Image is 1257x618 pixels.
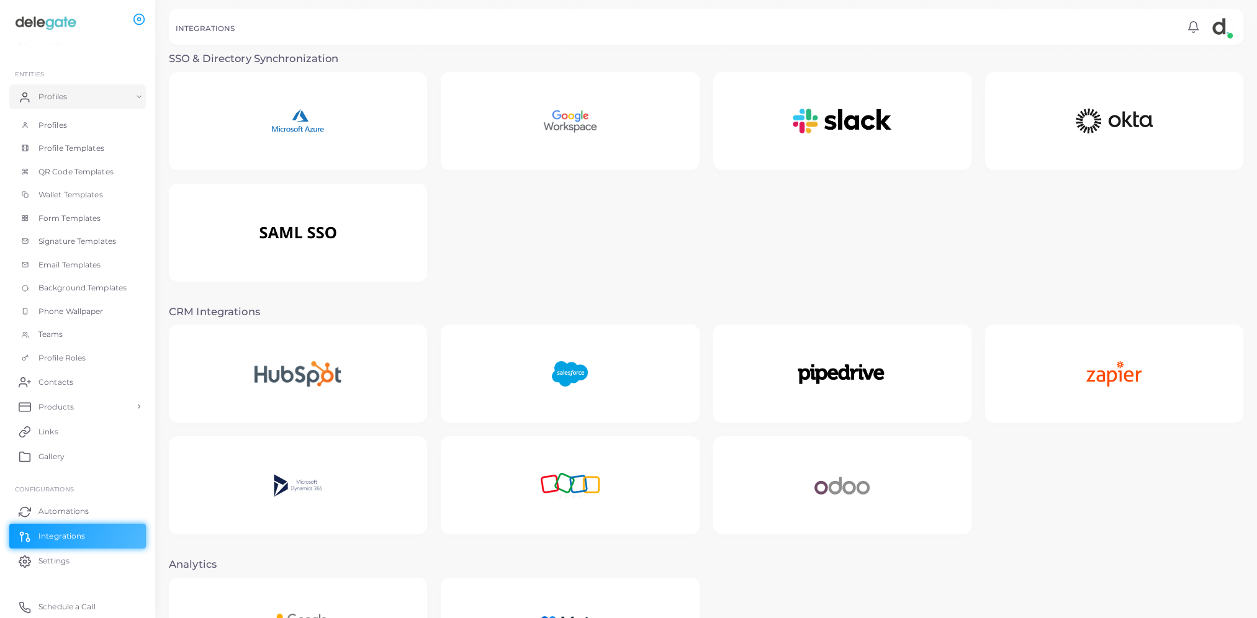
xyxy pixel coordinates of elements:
[767,83,918,160] img: Slack
[176,24,235,33] h5: INTEGRATIONS
[228,335,368,413] img: Hubspot
[169,558,1243,571] h3: Analytics
[38,352,86,364] span: Profile Roles
[9,499,146,524] a: Automations
[38,555,70,566] span: Settings
[38,401,74,413] span: Products
[9,419,146,444] a: Links
[9,444,146,468] a: Gallery
[38,120,67,131] span: Profiles
[38,166,114,177] span: QR Code Templates
[38,601,96,612] span: Schedule a Call
[1060,335,1168,413] img: Zapier
[38,91,67,102] span: Profiles
[11,12,80,35] img: logo
[9,524,146,549] a: Integrations
[9,323,146,346] a: Teams
[1205,14,1237,39] a: avatar
[788,447,896,524] img: Odoo
[9,29,146,54] a: Analytics
[38,377,73,388] span: Contacts
[248,447,349,524] img: Microsoft Dynamics
[169,53,1243,65] h3: SSO & Directory Synchronization
[15,485,74,493] span: Configurations
[15,70,44,78] span: ENTITIES
[38,143,104,154] span: Profile Templates
[38,506,89,517] span: Automations
[768,335,916,413] img: Pipedrive
[9,394,146,419] a: Products
[9,114,146,137] a: Profiles
[245,83,351,160] img: Microsoft Azure
[9,300,146,323] a: Phone Wallpaper
[9,253,146,277] a: Email Templates
[38,451,65,462] span: Gallery
[9,137,146,160] a: Profile Templates
[38,282,127,293] span: Background Templates
[9,346,146,370] a: Profile Roles
[1209,14,1233,39] img: avatar
[222,194,374,272] img: SAML
[9,276,146,300] a: Background Templates
[38,531,85,542] span: Integrations
[9,369,146,394] a: Contacts
[38,36,73,47] span: Analytics
[38,426,58,437] span: Links
[38,213,101,224] span: Form Templates
[169,306,1243,318] h3: CRM Integrations
[9,160,146,184] a: QR Code Templates
[9,183,146,207] a: Wallet Templates
[1038,83,1190,160] img: Okta
[9,207,146,230] a: Form Templates
[38,189,103,200] span: Wallet Templates
[9,549,146,573] a: Settings
[9,230,146,253] a: Signature Templates
[38,236,116,247] span: Signature Templates
[38,306,104,317] span: Phone Wallpaper
[514,447,626,524] img: Zoho
[38,329,63,340] span: Teams
[516,83,624,160] img: Google Workspace
[9,84,146,109] a: Profiles
[526,335,614,413] img: Salesforce
[38,259,101,271] span: Email Templates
